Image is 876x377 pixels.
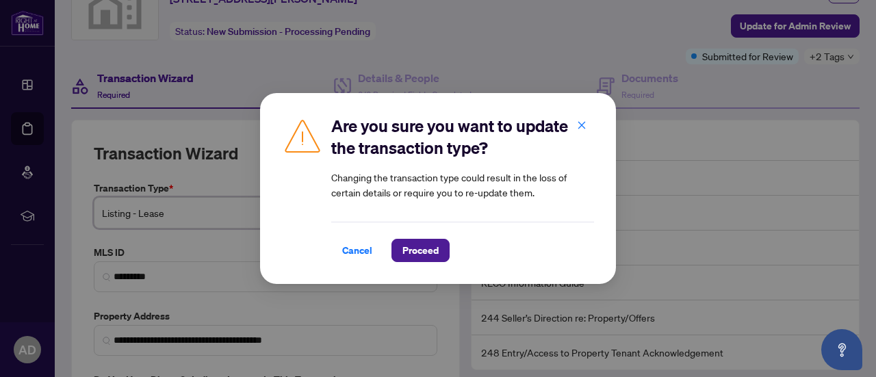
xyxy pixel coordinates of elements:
[342,239,372,261] span: Cancel
[331,115,594,159] h2: Are you sure you want to update the transaction type?
[331,239,383,262] button: Cancel
[282,115,323,156] img: Caution Img
[402,239,439,261] span: Proceed
[821,329,862,370] button: Open asap
[331,170,594,200] article: Changing the transaction type could result in the loss of certain details or require you to re-up...
[391,239,450,262] button: Proceed
[577,120,587,130] span: close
